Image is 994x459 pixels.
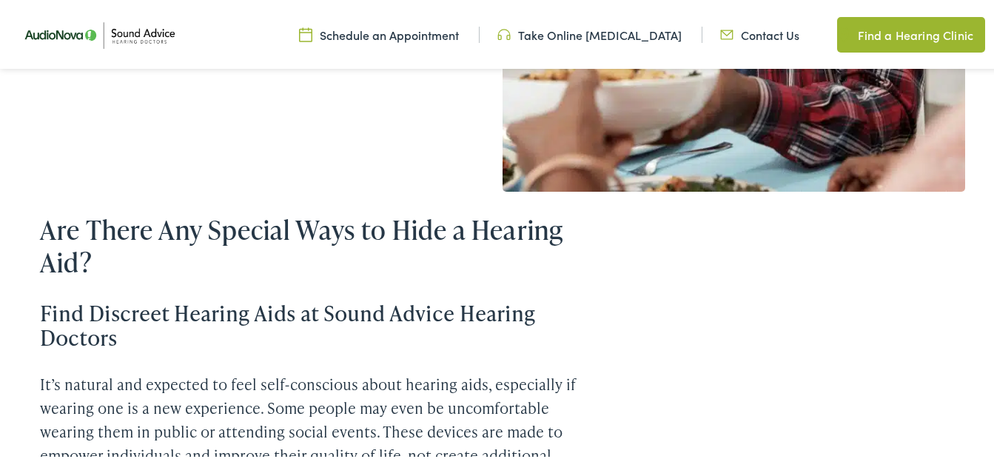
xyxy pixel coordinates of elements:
[299,24,312,41] img: Calendar icon in a unique green color, symbolizing scheduling or date-related features.
[40,212,595,275] h2: Are There Any Special Ways to Hide a Hearing Aid?
[299,24,459,41] a: Schedule an Appointment
[837,15,985,50] a: Find a Hearing Clinic
[837,24,850,41] img: Map pin icon in a unique green color, indicating location-related features or services.
[720,24,733,41] img: Icon representing mail communication in a unique green color, indicative of contact or communicat...
[720,24,799,41] a: Contact Us
[497,24,682,41] a: Take Online [MEDICAL_DATA]
[40,298,595,348] h3: Find Discreet Hearing Aids at Sound Advice Hearing Doctors
[497,24,511,41] img: Headphone icon in a unique green color, suggesting audio-related services or features.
